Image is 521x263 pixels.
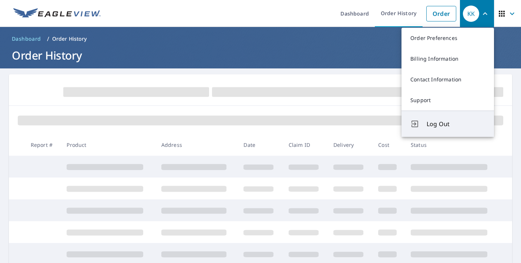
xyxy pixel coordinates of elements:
[405,134,500,156] th: Status
[9,48,512,63] h1: Order History
[9,33,44,45] a: Dashboard
[283,134,327,156] th: Claim ID
[401,48,494,69] a: Billing Information
[238,134,282,156] th: Date
[401,69,494,90] a: Contact Information
[426,6,456,21] a: Order
[13,8,101,19] img: EV Logo
[427,119,485,128] span: Log Out
[9,33,512,45] nav: breadcrumb
[52,35,87,43] p: Order History
[61,134,155,156] th: Product
[47,34,49,43] li: /
[463,6,479,22] div: KK
[401,28,494,48] a: Order Preferences
[401,90,494,111] a: Support
[155,134,238,156] th: Address
[372,134,405,156] th: Cost
[401,111,494,137] button: Log Out
[327,134,372,156] th: Delivery
[12,35,41,43] span: Dashboard
[25,134,61,156] th: Report #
